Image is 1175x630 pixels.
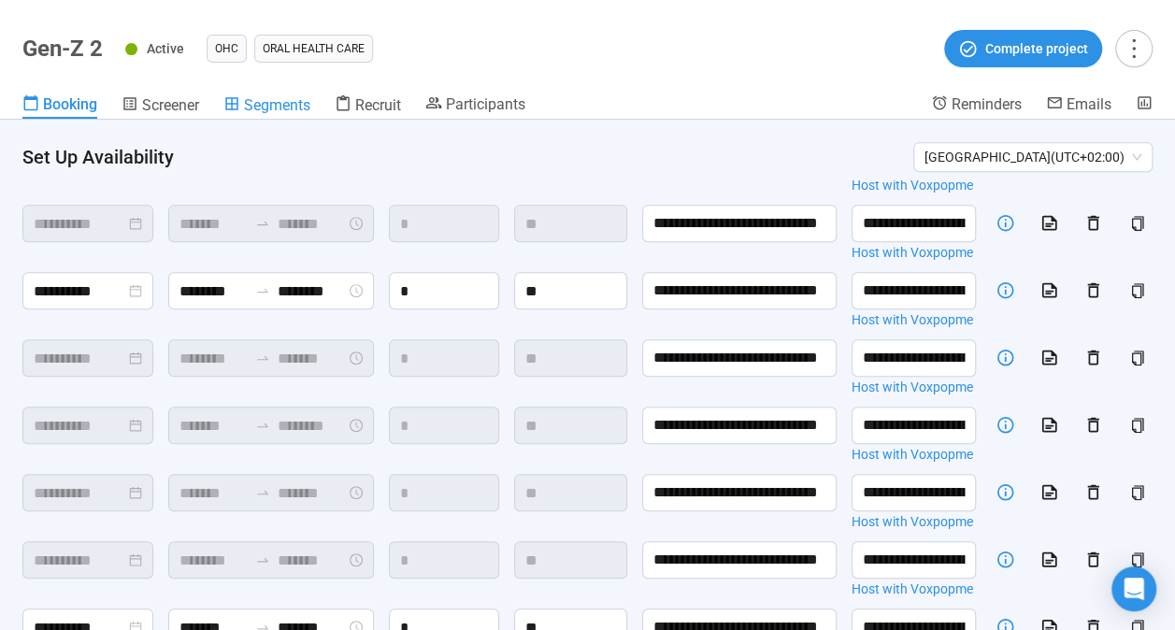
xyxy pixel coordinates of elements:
[255,485,270,500] span: to
[255,283,270,298] span: swap-right
[852,579,976,599] a: Host with Voxpopme
[122,94,199,119] a: Screener
[1130,216,1145,231] span: copy
[952,95,1022,113] span: Reminders
[1115,30,1153,67] button: more
[255,351,270,365] span: to
[1123,545,1153,575] button: copy
[852,511,976,532] a: Host with Voxpopme
[1111,566,1156,611] div: Open Intercom Messenger
[1130,351,1145,365] span: copy
[1121,36,1146,61] span: more
[852,175,976,195] a: Host with Voxpopme
[1130,552,1145,567] span: copy
[1130,485,1145,500] span: copy
[924,143,1141,171] span: [GEOGRAPHIC_DATA] ( UTC+02:00 )
[944,30,1102,67] button: Complete project
[1123,478,1153,508] button: copy
[852,444,976,465] a: Host with Voxpopme
[1123,208,1153,238] button: copy
[255,418,270,433] span: swap-right
[244,96,310,114] span: Segments
[22,94,97,119] a: Booking
[425,94,525,117] a: Participants
[1067,95,1111,113] span: Emails
[852,242,976,263] a: Host with Voxpopme
[446,95,525,113] span: Participants
[1123,410,1153,440] button: copy
[255,216,270,231] span: swap-right
[1046,94,1111,117] a: Emails
[852,309,976,330] a: Host with Voxpopme
[255,485,270,500] span: swap-right
[43,95,97,113] span: Booking
[255,283,270,298] span: to
[255,216,270,231] span: to
[223,94,310,119] a: Segments
[263,39,365,58] span: Oral Health Care
[931,94,1022,117] a: Reminders
[215,39,238,58] span: OHC
[852,377,976,397] a: Host with Voxpopme
[335,94,401,119] a: Recruit
[255,351,270,365] span: swap-right
[22,144,898,170] h4: Set Up Availability
[255,418,270,433] span: to
[1123,343,1153,373] button: copy
[1130,418,1145,433] span: copy
[1130,283,1145,298] span: copy
[355,96,401,114] span: Recruit
[1123,276,1153,306] button: copy
[142,96,199,114] span: Screener
[22,36,103,62] h1: Gen-Z 2
[985,38,1088,59] span: Complete project
[255,552,270,567] span: to
[255,552,270,567] span: swap-right
[147,41,184,56] span: Active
